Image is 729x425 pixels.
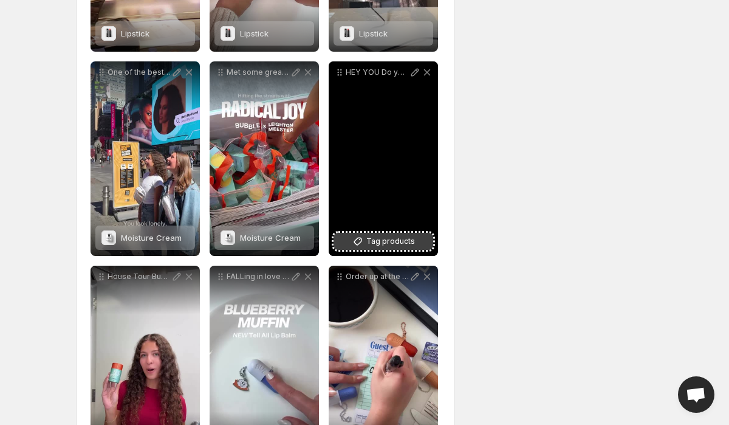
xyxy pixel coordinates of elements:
img: Lipstick [101,26,116,41]
span: Moisture Cream [240,233,301,243]
img: Moisture Cream [101,230,116,245]
p: Met some great new friends in [GEOGRAPHIC_DATA] this week to celebrate our BIG JOY campaign What ... [227,67,290,77]
span: Lipstick [121,29,149,38]
span: Lipstick [359,29,388,38]
div: HEY YOU Do you need an extra dose of BIG JOY in your life Yes yes you do And weve got youTag prod... [329,61,438,256]
img: Moisture Cream [221,230,235,245]
img: Lipstick [221,26,235,41]
span: Tag products [366,235,415,247]
div: Open chat [678,376,714,413]
p: House Tour Bubble edition Spot any of your faves Comment below [108,272,171,282]
p: One of the best moments EVER - Bubble is up on the big screen in [GEOGRAPHIC_DATA] [GEOGRAPHIC_DA... [108,67,171,77]
div: One of the best moments EVER - Bubble is up on the big screen in [GEOGRAPHIC_DATA] [GEOGRAPHIC_DA... [91,61,200,256]
p: HEY YOU Do you need an extra dose of BIG JOY in your life Yes yes you do And weve got you [346,67,409,77]
span: Moisture Cream [121,233,182,243]
p: FALLing in love with these NEW Tell All [MEDICAL_DATA] flavors and brand new Bubble Ambassador-cr... [227,272,290,282]
div: Met some great new friends in [GEOGRAPHIC_DATA] this week to celebrate our BIG JOY campaign What ... [210,61,319,256]
button: Tag products [334,233,433,250]
span: Lipstick [240,29,269,38]
p: Order up at the Bubble diner Were dropping a few new flavors of an everyday favorite [DATE] Plus ... [346,272,409,282]
img: Lipstick [340,26,354,41]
